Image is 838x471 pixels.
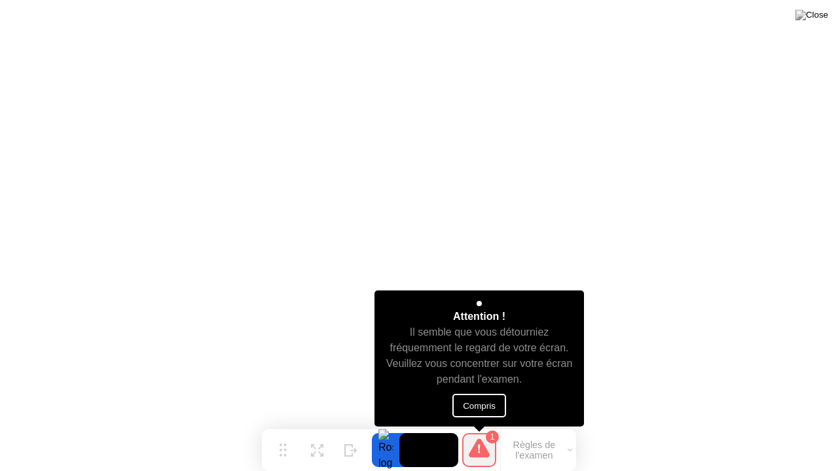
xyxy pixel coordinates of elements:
button: Compris [452,394,506,417]
div: Attention ! [453,309,505,324]
img: Close [795,10,828,20]
button: Règles de l'examen [501,439,576,461]
div: 1 [486,430,499,444]
div: Il semble que vous détourniez fréquemment le regard de votre écran. Veuillez vous concentrer sur ... [386,324,573,387]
